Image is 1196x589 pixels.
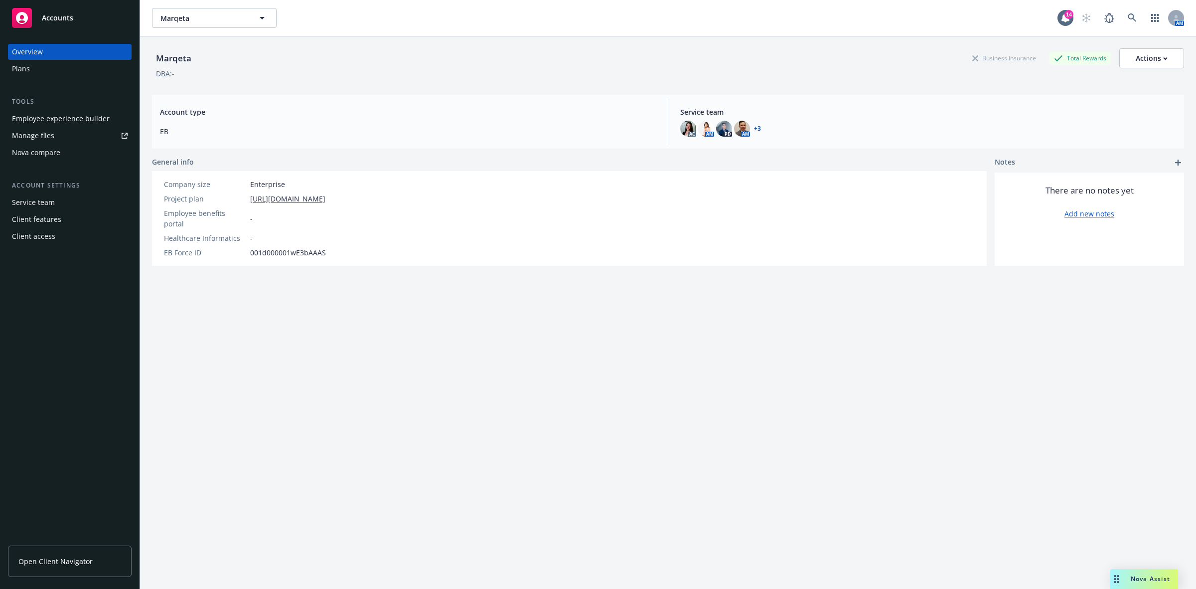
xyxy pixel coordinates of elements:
[1172,157,1184,169] a: add
[152,8,277,28] button: Marqeta
[12,195,55,210] div: Service team
[8,44,132,60] a: Overview
[1136,49,1168,68] div: Actions
[160,126,656,137] span: EB
[12,145,60,161] div: Nova compare
[152,52,195,65] div: Marqeta
[1131,575,1170,583] span: Nova Assist
[1119,48,1184,68] button: Actions
[250,233,253,243] span: -
[680,121,696,137] img: photo
[967,52,1041,64] div: Business Insurance
[250,194,325,204] a: [URL][DOMAIN_NAME]
[8,61,132,77] a: Plans
[8,228,132,244] a: Client access
[8,111,132,127] a: Employee experience builder
[156,68,174,79] div: DBA: -
[1145,8,1165,28] a: Switch app
[250,247,326,258] span: 001d000001wE3bAAAS
[152,157,194,167] span: General info
[716,121,732,137] img: photo
[698,121,714,137] img: photo
[8,195,132,210] a: Service team
[12,44,43,60] div: Overview
[164,247,246,258] div: EB Force ID
[12,228,55,244] div: Client access
[12,211,61,227] div: Client features
[160,107,656,117] span: Account type
[754,126,761,132] a: +3
[1046,185,1134,196] span: There are no notes yet
[164,208,246,229] div: Employee benefits portal
[250,179,285,190] span: Enterprise
[164,179,246,190] div: Company size
[1064,10,1073,19] div: 14
[164,233,246,243] div: Healthcare Informatics
[8,145,132,161] a: Nova compare
[42,14,73,22] span: Accounts
[8,97,132,107] div: Tools
[995,157,1015,169] span: Notes
[1099,8,1119,28] a: Report a Bug
[1122,8,1142,28] a: Search
[18,556,93,567] span: Open Client Navigator
[1110,569,1178,589] button: Nova Assist
[1110,569,1123,589] div: Drag to move
[160,13,247,23] span: Marqeta
[164,194,246,204] div: Project plan
[1064,208,1114,219] a: Add new notes
[12,128,54,144] div: Manage files
[250,213,253,224] span: -
[1076,8,1096,28] a: Start snowing
[8,211,132,227] a: Client features
[12,61,30,77] div: Plans
[734,121,750,137] img: photo
[8,4,132,32] a: Accounts
[680,107,1176,117] span: Service team
[8,181,132,191] div: Account settings
[1049,52,1111,64] div: Total Rewards
[12,111,110,127] div: Employee experience builder
[8,128,132,144] a: Manage files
